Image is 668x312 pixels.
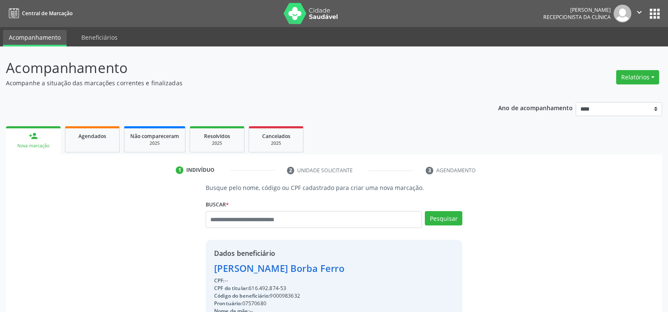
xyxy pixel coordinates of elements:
[214,261,363,275] div: [PERSON_NAME] Borba Ferro
[635,8,644,17] i: 
[214,300,242,307] span: Prontuário:
[647,6,662,21] button: apps
[78,133,106,140] span: Agendados
[214,292,363,300] div: 9000983632
[204,133,230,140] span: Resolvidos
[543,6,611,14] div: [PERSON_NAME]
[214,285,249,292] span: CPF do titular:
[214,248,363,258] div: Dados beneficiário
[631,5,647,22] button: 
[498,102,573,113] p: Ano de acompanhamento
[214,300,363,307] div: 07570680
[130,133,179,140] span: Não compareceram
[206,198,229,211] label: Buscar
[22,10,72,17] span: Central de Marcação
[75,30,123,45] a: Beneficiários
[196,140,238,147] div: 2025
[29,131,38,141] div: person_add
[130,140,179,147] div: 2025
[3,30,67,46] a: Acompanhamento
[616,70,659,84] button: Relatórios
[186,166,215,174] div: Indivíduo
[6,6,72,20] a: Central de Marcação
[214,285,363,292] div: 616.492.874-53
[214,277,225,284] span: CPF:
[214,292,270,299] span: Código do beneficiário:
[614,5,631,22] img: img
[6,79,465,87] p: Acompanhe a situação das marcações correntes e finalizadas
[206,183,462,192] p: Busque pelo nome, código ou CPF cadastrado para criar uma nova marcação.
[425,211,462,225] button: Pesquisar
[176,166,183,174] div: 1
[12,143,55,149] div: Nova marcação
[6,57,465,79] p: Acompanhamento
[262,133,290,140] span: Cancelados
[543,14,611,21] span: Recepcionista da clínica
[255,140,297,147] div: 2025
[214,277,363,285] div: --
